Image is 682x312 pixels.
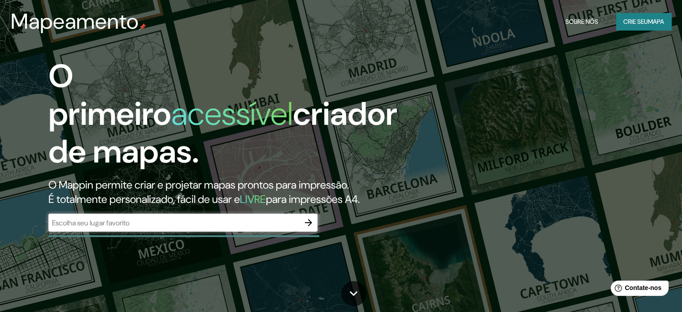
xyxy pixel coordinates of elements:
[171,93,293,135] font: acessível
[48,55,171,135] font: O primeiro
[648,18,664,26] font: mapa
[562,13,602,30] button: Sobre nós
[623,18,648,26] font: Crie seu
[48,178,349,192] font: O Mappin permite criar e projetar mapas prontos para impressão.
[616,13,671,30] button: Crie seumapa
[48,93,397,172] font: criador de mapas.
[11,7,139,35] font: Mapeamento
[240,192,266,206] font: LIVRE
[266,192,360,206] font: para impressões A4.
[139,23,146,31] img: pino de mapa
[48,218,300,228] input: Escolha seu lugar favorito
[602,277,672,302] iframe: Iniciador de widget de ajuda
[565,18,598,26] font: Sobre nós
[48,192,240,206] font: É totalmente personalizado, fácil de usar e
